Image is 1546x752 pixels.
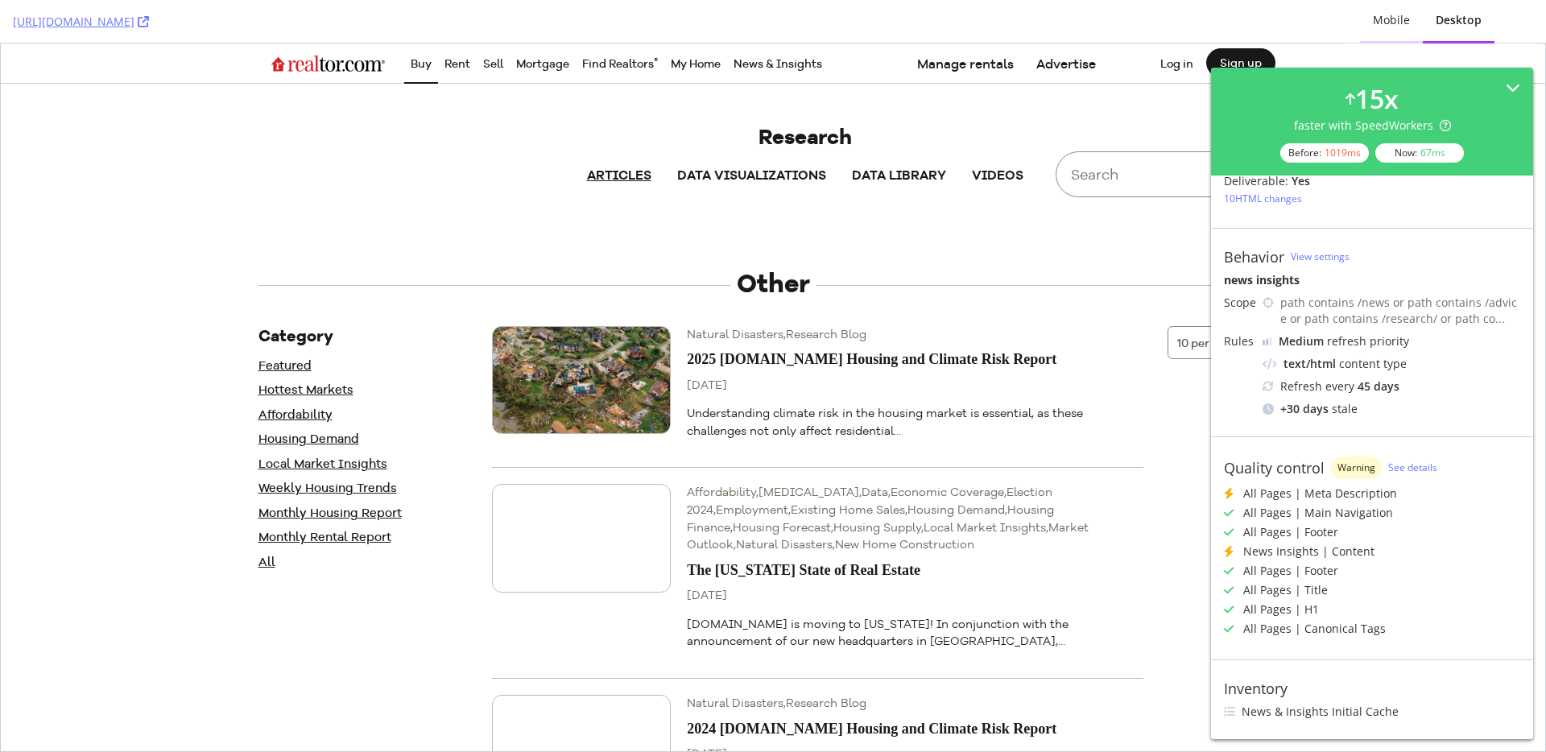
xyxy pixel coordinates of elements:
a: The [US_STATE] State of Real Estate [686,519,920,535]
a: Featured [258,314,311,329]
a: Advertise [1035,6,1095,35]
div: News Insights | Content [1243,543,1374,560]
span: Other [730,225,816,255]
h3: Category [258,283,467,302]
a: 2024 [DOMAIN_NAME] Housing and Climate Risk Report [686,677,1056,693]
a: Videos [971,123,1023,139]
div: All Pages | Footer [1243,524,1338,540]
div: Rules [1224,333,1256,349]
a: Articles [586,123,651,139]
div: Deliverable: [1224,173,1288,189]
a: Affordability [686,441,755,456]
a: Manage rentals [907,6,1023,35]
a: Research [758,80,851,106]
a: Natural Disasters [686,652,783,667]
a: Research Blog [785,283,866,298]
a: Natural Disasters [735,494,832,508]
div: All Pages | H1 [1243,601,1319,618]
div: faster with SpeedWorkers [1294,118,1451,134]
li: News & Insights Initial Cache [1224,704,1520,720]
div: stale [1263,401,1520,417]
span: ... [1495,311,1505,326]
input: Enter search here [1055,108,1288,154]
div: 45 days [1358,378,1399,395]
div: , , , , , , , , , , , , , , [686,440,1142,510]
div: , [686,283,1142,300]
div: Inventory [1224,680,1288,697]
a: View settings [1291,250,1350,263]
a: Housing Forecast [732,477,830,491]
span: Warning [1337,463,1375,473]
div: Medium [1279,333,1324,349]
img: j32suk7ufU7viAAAAAElFTkSuQmCC [1263,337,1272,345]
a: New Home Construction [834,494,973,508]
div: [DATE] [686,543,1142,561]
a: Hottest Markets [258,338,353,353]
a: Data Visualizations [676,123,825,139]
div: All Pages | Meta Description [1243,485,1397,502]
a: See details [1388,461,1437,474]
a: Housing Supply [833,477,920,491]
a: Monthly Rental Report [258,485,391,501]
a: [MEDICAL_DATA] [758,441,858,456]
div: 1019 ms [1325,146,1361,159]
a: Affordability [258,363,332,378]
a: 2025 [DOMAIN_NAME] Housing and Climate Risk Report [686,308,1056,324]
a: Data [861,441,887,456]
div: Behavior [1224,248,1284,266]
div: Now: [1375,143,1464,163]
div: refresh priority [1279,333,1409,349]
div: 67 ms [1420,146,1445,159]
div: Before: [1280,143,1369,163]
div: + 30 days [1280,401,1329,417]
a: Data Library [851,123,945,139]
div: All Pages | Title [1243,582,1328,598]
a: Natural Disasters [686,283,783,298]
div: , [686,651,1142,669]
a: Research Blog [785,652,866,667]
div: text/html [1284,356,1336,372]
div: All Pages | Main Navigation [1243,505,1393,521]
div: content type [1263,356,1520,372]
div: Desktop [1436,12,1482,28]
div: Refresh every [1263,378,1520,395]
a: Local Market Insights [923,477,1045,491]
a: Existing Home Sales [790,459,904,473]
a: [URL][DOMAIN_NAME] [13,14,149,30]
div: [DATE] [686,333,1142,351]
div: All Pages | Footer [1243,563,1338,579]
a: Weekly Housing Trends [258,436,396,452]
div: [DATE] [686,702,1142,720]
img: Realtor.com - Natural Disasters Threats Are Now Front and Center for Homebuyers [492,283,670,390]
div: news insights [1224,272,1520,288]
a: Housing Demand [907,459,1004,473]
div: 10 HTML changes [1224,192,1302,205]
a: Monthly Housing Report [258,461,401,477]
button: Sign up, opens a dialog [1205,5,1275,34]
a: Housing Finance [686,459,1053,491]
div: Scope [1224,295,1256,311]
p: Understanding climate risk in the housing market is essential, as these challenges not only affec... [686,362,1142,396]
div: warning label [1331,457,1382,479]
div: All Pages | Canonical Tags [1243,621,1386,637]
div: Yes [1292,173,1310,189]
a: Employment [715,459,787,473]
div: Mobile [1373,12,1410,28]
a: Housing Demand [258,387,358,403]
a: Economic Coverage [890,441,1003,456]
button: 10HTML changes [1224,189,1302,209]
a: Local Market Insights [258,412,386,428]
img: realtor.com [270,12,384,27]
a: All [258,510,275,526]
sup: ® [653,12,657,23]
div: Quality control [1224,459,1325,477]
p: [DOMAIN_NAME] is moving to [US_STATE]! In conjunction with the announcement of our new headquarte... [686,572,1142,607]
span: Sign up [1219,14,1261,25]
div: 15 x [1355,81,1399,118]
div: path contains /news or path contains /advice or path contains /research/ or path co [1280,295,1520,327]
